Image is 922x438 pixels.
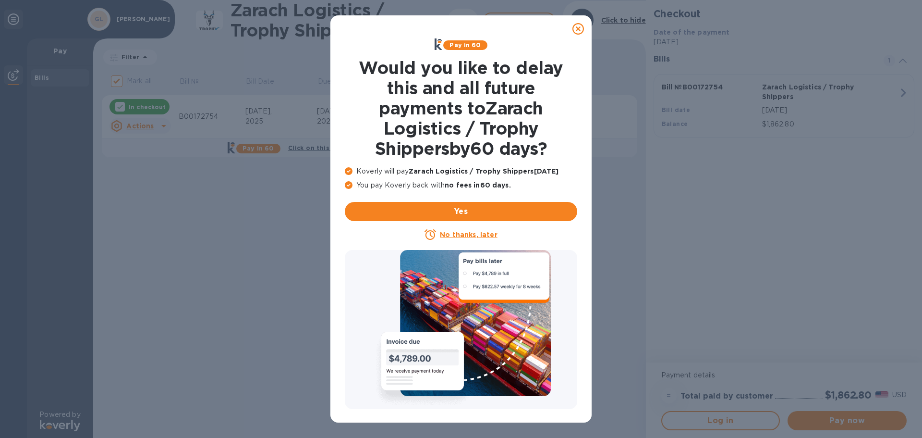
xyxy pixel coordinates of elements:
p: Koverly will pay [345,166,577,176]
b: Zarach Logistics / Trophy Shippers [DATE] [409,167,558,175]
h1: Would you like to delay this and all future payments to Zarach Logistics / Trophy Shippers by 60 ... [345,58,577,159]
b: Pay in 60 [449,41,481,49]
b: no fees in 60 days . [445,181,510,189]
u: No thanks, later [440,231,497,238]
button: Yes [345,202,577,221]
span: Yes [352,206,570,217]
p: You pay Koverly back with [345,180,577,190]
